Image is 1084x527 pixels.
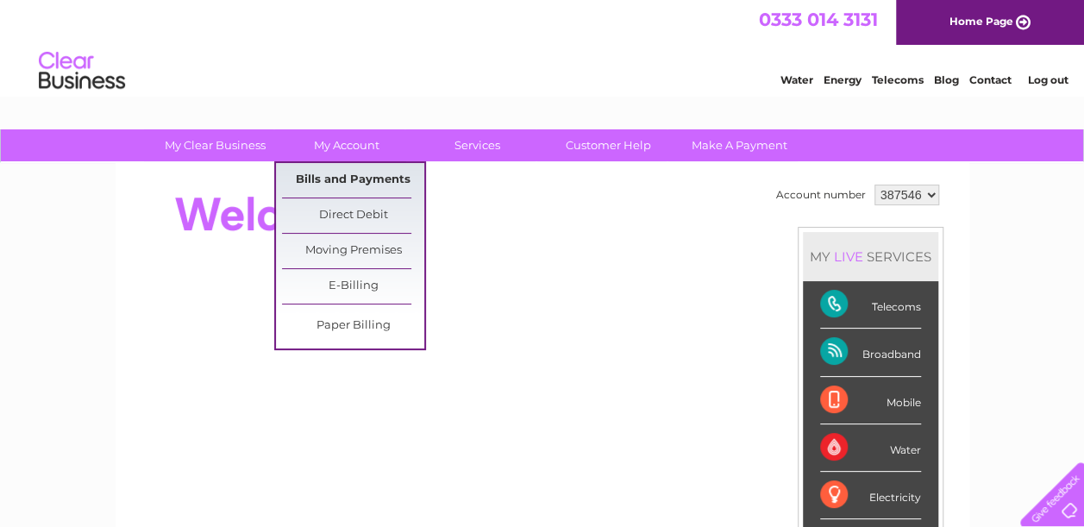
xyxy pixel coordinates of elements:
[820,329,921,376] div: Broadband
[824,73,862,86] a: Energy
[282,309,424,343] a: Paper Billing
[759,9,878,30] a: 0333 014 3131
[872,73,924,86] a: Telecoms
[820,472,921,519] div: Electricity
[282,269,424,304] a: E-Billing
[668,129,811,161] a: Make A Payment
[820,377,921,424] div: Mobile
[772,180,870,210] td: Account number
[969,73,1012,86] a: Contact
[934,73,959,86] a: Blog
[780,73,813,86] a: Water
[135,9,950,84] div: Clear Business is a trading name of Verastar Limited (registered in [GEOGRAPHIC_DATA] No. 3667643...
[1027,73,1068,86] a: Log out
[537,129,680,161] a: Customer Help
[275,129,417,161] a: My Account
[820,424,921,472] div: Water
[282,163,424,198] a: Bills and Payments
[820,281,921,329] div: Telecoms
[282,234,424,268] a: Moving Premises
[282,198,424,233] a: Direct Debit
[830,248,867,265] div: LIVE
[803,232,938,281] div: MY SERVICES
[406,129,548,161] a: Services
[144,129,286,161] a: My Clear Business
[38,45,126,97] img: logo.png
